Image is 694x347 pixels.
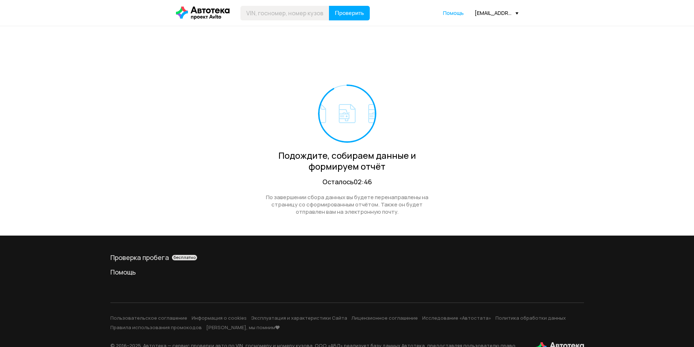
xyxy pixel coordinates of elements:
[422,315,491,321] a: Исследование «Автостата»
[475,9,518,16] div: [EMAIL_ADDRESS][DOMAIN_NAME]
[258,177,436,186] div: Осталось 02:46
[110,324,202,331] a: Правила использования промокодов
[192,315,247,321] a: Информация о cookies
[352,315,418,321] a: Лицензионное соглашение
[110,253,584,262] a: Проверка пробегабесплатно
[443,9,464,17] a: Помощь
[173,255,196,260] span: бесплатно
[258,194,436,216] div: По завершении сбора данных вы будете перенаправлены на страницу со сформированным отчётом. Также ...
[329,6,370,20] button: Проверить
[443,9,464,16] span: Помощь
[110,315,187,321] a: Пользовательское соглашение
[251,315,347,321] a: Эксплуатация и характеристики Сайта
[495,315,566,321] a: Политика обработки данных
[110,253,584,262] div: Проверка пробега
[240,6,329,20] input: VIN, госномер, номер кузова
[258,150,436,172] div: Подождите, собираем данные и формируем отчёт
[206,324,280,331] a: [PERSON_NAME], мы помним
[110,268,584,276] a: Помощь
[335,10,364,16] span: Проверить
